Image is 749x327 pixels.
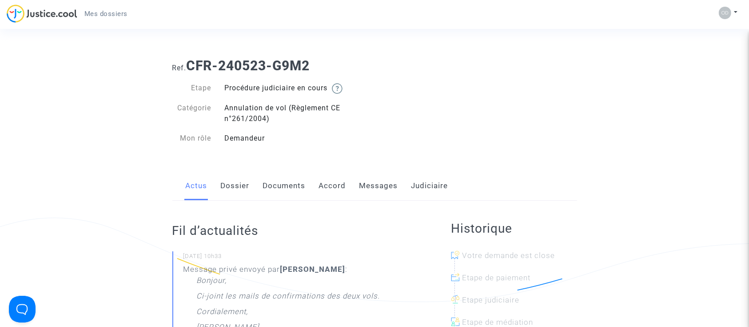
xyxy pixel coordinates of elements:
[9,296,36,323] iframe: Help Scout Beacon - Open
[197,275,227,291] p: Bonjour,
[451,221,577,236] h2: Historique
[186,171,207,201] a: Actus
[166,83,218,94] div: Etape
[172,64,187,72] span: Ref.
[263,171,306,201] a: Documents
[462,251,555,260] span: Votre demande est close
[197,291,380,306] p: Ci-joint les mails de confirmations des deux vols.
[218,103,374,124] div: Annulation de vol (Règlement CE n°261/2004)
[166,133,218,144] div: Mon rôle
[218,83,374,94] div: Procédure judiciaire en cours
[7,4,77,23] img: jc-logo.svg
[719,7,731,19] img: 5de3963e9a4efd5b5dab45ccb6ab7497
[84,10,127,18] span: Mes dossiers
[319,171,346,201] a: Accord
[332,83,343,94] img: help.svg
[359,171,398,201] a: Messages
[411,171,448,201] a: Judiciaire
[77,7,135,20] a: Mes dossiers
[166,103,218,124] div: Catégorie
[187,58,310,73] b: CFR-240523-G9M2
[218,133,374,144] div: Demandeur
[197,306,248,322] p: Cordialement,
[172,223,415,238] h2: Fil d’actualités
[221,171,250,201] a: Dossier
[183,252,415,264] small: [DATE] 10h33
[280,265,346,274] b: [PERSON_NAME]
